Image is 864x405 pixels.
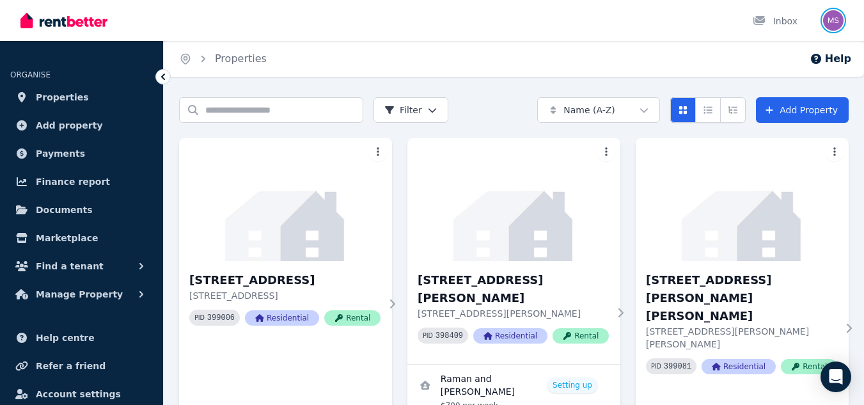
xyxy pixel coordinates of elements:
[10,282,153,307] button: Manage Property
[646,271,837,325] h3: [STREET_ADDRESS][PERSON_NAME][PERSON_NAME]
[10,325,153,351] a: Help centre
[702,359,776,374] span: Residential
[373,97,448,123] button: Filter
[10,141,153,166] a: Payments
[189,289,381,302] p: [STREET_ADDRESS]
[563,104,615,116] span: Name (A-Z)
[756,97,849,123] a: Add Property
[36,258,104,274] span: Find a tenant
[10,113,153,138] a: Add property
[36,358,106,374] span: Refer a friend
[646,325,837,351] p: [STREET_ADDRESS][PERSON_NAME][PERSON_NAME]
[10,169,153,195] a: Finance report
[324,310,381,326] span: Rental
[10,197,153,223] a: Documents
[436,331,463,340] code: 398409
[384,104,422,116] span: Filter
[651,363,661,370] small: PID
[36,202,93,218] span: Documents
[36,287,123,302] span: Manage Property
[10,253,153,279] button: Find a tenant
[36,90,89,105] span: Properties
[537,97,660,123] button: Name (A-Z)
[194,314,205,321] small: PID
[720,97,746,123] button: Expanded list view
[207,314,235,322] code: 399006
[215,52,267,65] a: Properties
[423,332,433,339] small: PID
[664,362,691,371] code: 399081
[418,271,609,307] h3: [STREET_ADDRESS][PERSON_NAME]
[810,51,851,67] button: Help
[36,386,121,402] span: Account settings
[407,138,620,261] img: 101/36 Moriarty Pl, Bald Hills
[369,143,387,161] button: More options
[10,353,153,379] a: Refer a friend
[597,143,615,161] button: More options
[36,146,85,161] span: Payments
[36,230,98,246] span: Marketplace
[636,138,849,261] img: 110/46 Moriarty Cl, Wetherill Park
[10,70,51,79] span: ORGANISE
[821,361,851,392] div: Open Intercom Messenger
[781,359,837,374] span: Rental
[36,330,95,345] span: Help centre
[20,11,107,30] img: RentBetter
[553,328,609,344] span: Rental
[36,118,103,133] span: Add property
[418,307,609,320] p: [STREET_ADDRESS][PERSON_NAME]
[636,138,849,395] a: 110/46 Moriarty Cl, Wetherill Park[STREET_ADDRESS][PERSON_NAME][PERSON_NAME][STREET_ADDRESS][PERS...
[407,138,620,364] a: 101/36 Moriarty Pl, Bald Hills[STREET_ADDRESS][PERSON_NAME][STREET_ADDRESS][PERSON_NAME]PID 39840...
[164,41,282,77] nav: Breadcrumb
[826,143,844,161] button: More options
[179,138,392,261] img: 65 Gympie Terrace, Noosaville
[10,84,153,110] a: Properties
[670,97,746,123] div: View options
[179,138,392,346] a: 65 Gympie Terrace, Noosaville[STREET_ADDRESS][STREET_ADDRESS]PID 399006ResidentialRental
[189,271,381,289] h3: [STREET_ADDRESS]
[695,97,721,123] button: Compact list view
[753,15,797,28] div: Inbox
[36,174,110,189] span: Finance report
[10,225,153,251] a: Marketplace
[823,10,844,31] img: Milan Singh
[473,328,547,344] span: Residential
[245,310,319,326] span: Residential
[670,97,696,123] button: Card view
